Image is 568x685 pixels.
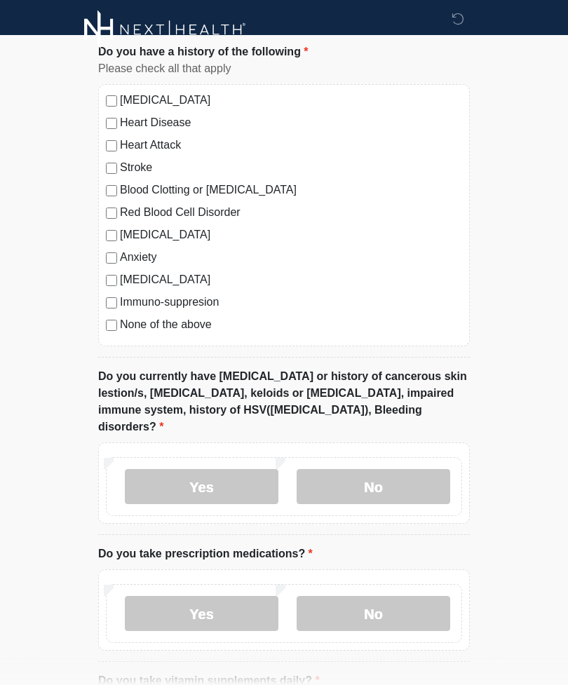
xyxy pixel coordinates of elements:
label: No [297,597,450,632]
label: None of the above [120,317,462,334]
label: Yes [125,470,278,505]
label: Do you take prescription medications? [98,546,313,563]
input: Blood Clotting or [MEDICAL_DATA] [106,186,117,197]
input: None of the above [106,320,117,332]
label: Immuno-suppresion [120,294,462,311]
input: Heart Disease [106,118,117,130]
label: Red Blood Cell Disorder [120,205,462,222]
input: Red Blood Cell Disorder [106,208,117,219]
input: Stroke [106,163,117,175]
input: [MEDICAL_DATA] [106,96,117,107]
label: Blood Clotting or [MEDICAL_DATA] [120,182,462,199]
label: [MEDICAL_DATA] [120,227,462,244]
label: Yes [125,597,278,632]
input: [MEDICAL_DATA] [106,276,117,287]
div: Please check all that apply [98,61,470,78]
label: Anxiety [120,250,462,266]
input: Anxiety [106,253,117,264]
label: Do you currently have [MEDICAL_DATA] or history of cancerous skin lestion/s, [MEDICAL_DATA], kelo... [98,369,470,436]
label: [MEDICAL_DATA] [120,272,462,289]
label: Heart Attack [120,137,462,154]
label: Heart Disease [120,115,462,132]
input: Immuno-suppresion [106,298,117,309]
input: Heart Attack [106,141,117,152]
label: Stroke [120,160,462,177]
label: No [297,470,450,505]
input: [MEDICAL_DATA] [106,231,117,242]
img: Next-Health Logo [84,11,246,49]
label: [MEDICAL_DATA] [120,93,462,109]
